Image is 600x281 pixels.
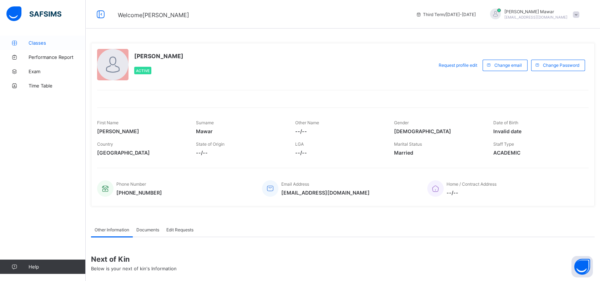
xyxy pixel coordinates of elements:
span: [PERSON_NAME] [134,52,183,60]
span: Marital Status [394,141,422,147]
span: Documents [136,227,159,232]
span: Invalid date [493,128,581,134]
span: Time Table [29,83,86,89]
span: Exam [29,69,86,74]
span: Other Name [295,120,319,125]
span: Classes [29,40,86,46]
span: ACADEMIC [493,150,581,156]
span: [PERSON_NAME] Mawar [504,9,568,14]
span: --/-- [196,150,284,156]
span: Welcome [PERSON_NAME] [118,11,189,19]
span: First Name [97,120,119,125]
span: LGA [295,141,304,147]
span: Request profile edit [439,62,477,68]
span: Help [29,264,85,270]
span: [GEOGRAPHIC_DATA] [97,150,185,156]
span: --/-- [447,190,496,196]
button: Open asap [571,256,593,277]
span: --/-- [295,150,383,156]
span: [PHONE_NUMBER] [116,190,162,196]
span: Other Information [95,227,129,232]
span: Active [136,69,150,73]
span: Gender [394,120,409,125]
span: Phone Number [116,181,146,187]
span: session/term information [416,12,476,17]
span: Change email [494,62,522,68]
span: Email Address [281,181,309,187]
span: Married [394,150,482,156]
span: Home / Contract Address [447,181,496,187]
span: Performance Report [29,54,86,60]
span: Next of Kin [91,255,595,264]
span: Surname [196,120,214,125]
span: [EMAIL_ADDRESS][DOMAIN_NAME] [504,15,568,19]
span: Staff Type [493,141,514,147]
span: Mawar [196,128,284,134]
span: Below is your next of kin's Information [91,266,177,271]
span: --/-- [295,128,383,134]
span: [DEMOGRAPHIC_DATA] [394,128,482,134]
img: safsims [6,6,61,21]
span: Edit Requests [166,227,193,232]
span: [EMAIL_ADDRESS][DOMAIN_NAME] [281,190,370,196]
span: Country [97,141,113,147]
div: Hafiz AbdullahMawar [483,9,583,20]
span: State of Origin [196,141,225,147]
span: Date of Birth [493,120,518,125]
span: Change Password [543,62,579,68]
span: [PERSON_NAME] [97,128,185,134]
